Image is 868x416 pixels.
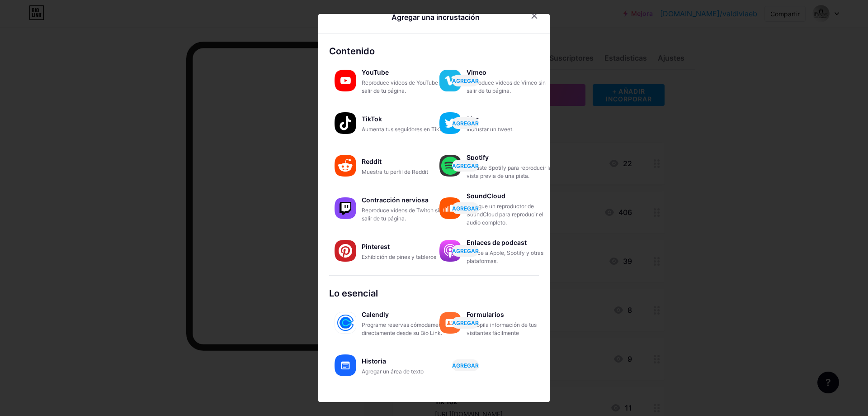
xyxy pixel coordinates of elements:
img: Reddit [335,155,356,177]
font: Incruste Spotify para reproducir la vista previa de una pista. [467,164,552,179]
button: AGREGAR [452,160,479,172]
font: Reproduce videos de Vimeo sin salir de tu página. [467,79,546,94]
font: Piar [467,115,479,123]
font: Contenido [329,46,375,57]
font: Spotify [467,153,489,161]
font: Pinterest [362,243,390,250]
font: Enlaces de podcast [467,239,527,246]
font: Enlace a Apple, Spotify y otras plataformas. [467,249,543,264]
img: nube de sonido [439,197,461,219]
font: AGREGAR [452,362,479,369]
img: calendly [335,312,356,334]
font: Reproduce videos de YouTube sin salir de tu página. [362,79,447,94]
font: YouTube [362,68,389,76]
img: Spotify [439,155,461,177]
button: AGREGAR [452,245,479,257]
font: Formularios [467,311,504,318]
button: AGREGAR [452,75,479,86]
font: Recopila información de tus visitantes fácilmente [467,321,537,336]
button: AGREGAR [452,359,479,371]
font: Lo esencial [329,288,378,299]
font: Muestra tu perfil de Reddit [362,168,428,175]
img: enlaces de podcasts [439,240,461,262]
font: AGREGAR [452,248,479,254]
button: AGREGAR [452,202,479,214]
img: Vimeo [439,70,461,91]
img: Pinterest [335,240,356,262]
font: SoundCloud [467,192,505,200]
button: AGREGAR [452,117,479,129]
font: Calendly [362,311,389,318]
font: TikTok [362,115,382,123]
font: AGREGAR [452,205,479,212]
font: Reddit [362,158,382,165]
img: historia [335,354,356,376]
img: Tik Tok [335,112,356,134]
img: YouTube [335,70,356,91]
font: Programe reservas cómodamente directamente desde su Bio Link. [362,321,447,336]
font: AGREGAR [452,320,479,326]
font: Exhibición de pines y tableros [362,253,436,260]
font: Vimeo [467,68,486,76]
font: Contracción nerviosa [362,196,429,204]
font: AGREGAR [452,163,479,169]
font: Agregue un reproductor de SoundCloud para reproducir el audio completo. [467,203,543,226]
font: Incrustar un tweet. [467,126,514,133]
font: Historia [362,357,386,365]
button: AGREGAR [452,317,479,329]
font: Agregar un área de texto [362,368,424,375]
font: AGREGAR [452,120,479,127]
font: Aumenta tus seguidores en TikTok [362,126,448,133]
font: Reproduce vídeos de Twitch sin salir de tu página. [362,207,442,222]
img: contracción nerviosa [335,197,356,219]
font: Agregar una incrustación [392,13,480,22]
img: formularios [439,312,461,334]
img: gorjeo [439,112,461,134]
font: AGREGAR [452,77,479,84]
